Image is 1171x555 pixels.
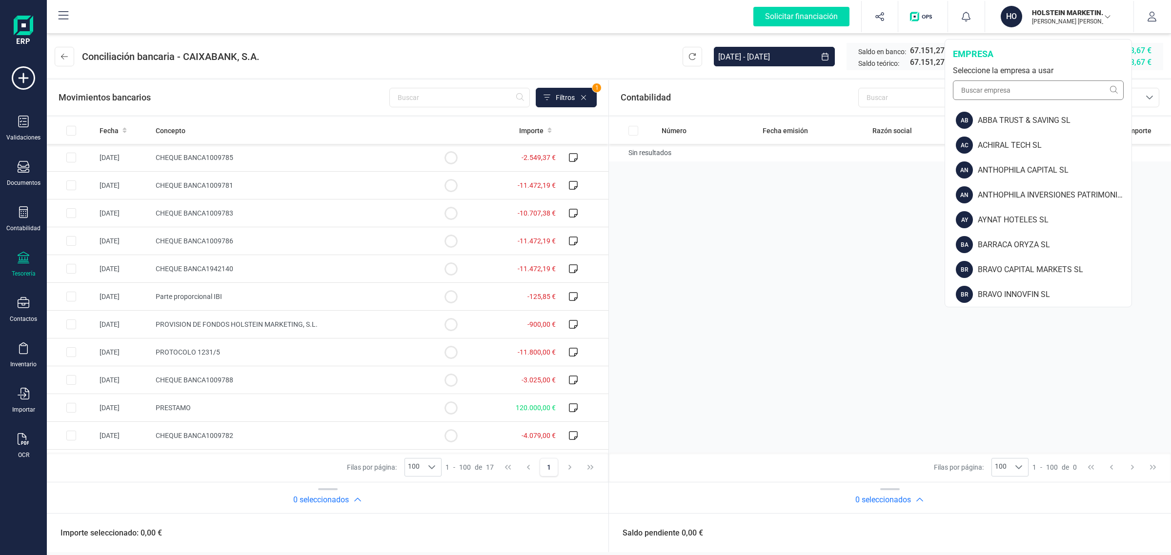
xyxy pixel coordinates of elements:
span: Filtros [556,93,575,102]
div: BR [956,286,973,303]
td: [DATE] [96,366,152,394]
h2: 0 seleccionados [293,494,349,506]
div: Row Selected 37ef3ee7-c5d6-496d-9430-89617d4fd30c [66,292,76,301]
span: Saldo en banco: [858,47,906,57]
span: -125,85 € [527,293,556,300]
span: Importe seleccionado: 0,00 € [49,527,162,539]
span: 100 [1046,462,1058,472]
div: ACHIRAL TECH SL [978,139,1131,151]
span: Fecha [100,126,119,136]
span: 100 [992,458,1009,476]
div: empresa [953,47,1124,61]
span: 1 [592,83,601,92]
button: Logo de OPS [904,1,942,32]
div: AN [956,161,973,178]
div: Tesorería [12,270,36,277]
td: [DATE] [96,283,152,311]
span: CHEQUE BANCA1009785 [156,154,233,161]
div: Importar [12,406,35,414]
button: First Page [499,458,517,476]
button: First Page [1082,458,1100,476]
td: [DATE] [96,394,152,422]
div: Row Selected 9b1c5bbe-27a4-46b2-aa05-7daa0cdc3d97 [66,264,76,274]
div: Row Selected f686671b-a954-4168-a208-c2174512f9e0 [66,403,76,413]
div: ABBA TRUST & SAVING SL [978,115,1131,126]
div: Documentos [7,179,40,187]
span: Fecha emisión [763,126,808,136]
button: Page 1 [540,458,558,476]
button: Next Page [1123,458,1142,476]
div: OCR [18,451,29,459]
div: Inventario [10,360,37,368]
div: Row Selected e100973d-3b82-4c24-961c-c55fdc945543 [66,431,76,440]
span: 100 [459,462,471,472]
span: 3.343,67 € [1115,45,1151,57]
div: AYNAT HOTELES SL [978,214,1131,226]
div: AY [956,211,973,228]
span: de [475,462,482,472]
span: CHEQUE BANCA1009786 [156,237,233,245]
span: CHEQUE BANCA1942140 [156,265,233,273]
span: -11.472,19 € [518,237,556,245]
span: -11.472,19 € [518,181,556,189]
span: Importe [519,126,544,136]
span: Conciliación bancaria - CAIXABANK, S.A. [82,50,260,63]
td: [DATE] [96,227,152,255]
td: Sin resultados [609,144,1171,161]
div: BR [956,261,973,278]
span: -3.025,00 € [522,376,556,384]
td: [DATE] [96,422,152,450]
div: Row Selected 339c47fe-709b-44ae-b407-922f50d71430 [66,319,76,329]
span: -11.800,00 € [518,348,556,356]
div: Solicitar financiación [753,7,849,26]
button: Solicitar financiación [742,1,861,32]
span: -4.079,00 € [522,432,556,439]
span: -2.549,37 € [522,154,556,161]
img: Logo Finanedi [14,16,33,47]
div: AB [956,112,973,129]
span: PROTOCOLO 1231/5 [156,348,220,356]
div: Row Selected c189a00b-e5a4-4659-9ce8-b11044bf0dbc [66,347,76,357]
div: HO [1001,6,1022,27]
div: - [445,462,494,472]
p: HOLSTEIN MARKETING SL [1032,8,1110,18]
span: Saldo pendiente 0,00 € [611,527,703,539]
span: 67.151,27 € [910,57,951,68]
div: Filas por página: [934,458,1029,476]
div: Validaciones [6,134,40,141]
span: 1 [1032,462,1036,472]
span: Contabilidad [621,91,671,104]
span: Número [662,126,686,136]
span: Razón social [872,126,912,136]
h2: 0 seleccionados [855,494,911,506]
div: BARRACA ORYZA SL [978,239,1131,251]
p: [PERSON_NAME] [PERSON_NAME] [1032,18,1110,25]
span: CHEQUE BANCA1009783 [156,209,233,217]
button: Last Page [1144,458,1162,476]
div: All items unselected [66,126,76,136]
div: Row Selected a559f09c-7e74-4cb6-be52-737a2af3d156 [66,236,76,246]
div: Filas por página: [347,458,442,476]
span: Saldo teórico: [858,59,899,68]
span: 17 [486,462,494,472]
div: Contactos [10,315,37,323]
td: [DATE] [96,450,152,477]
span: de [1062,462,1069,472]
button: Previous Page [519,458,538,476]
div: AN [956,186,973,203]
div: BRAVO INNOVFIN SL [978,289,1131,300]
div: BRAVO CAPITAL MARKETS SL [978,264,1131,276]
td: [DATE] [96,311,152,338]
span: -900,00 € [527,320,556,328]
span: CHEQUE BANCA1009788 [156,376,233,384]
td: [DATE] [96,255,152,283]
div: Row Selected 431256a1-b78e-4f19-bf85-3f1e41517f71 [66,208,76,218]
div: Row Selected ee5b19f0-8b2a-422c-8ef3-391ee00f3049 [66,180,76,190]
span: 100 [405,458,423,476]
span: Concepto [156,126,185,136]
td: [DATE] [96,199,152,227]
button: Next Page [561,458,579,476]
span: CHEQUE BANCA1009782 [156,432,233,439]
button: Choose Date [815,47,835,66]
div: AC [956,137,973,154]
